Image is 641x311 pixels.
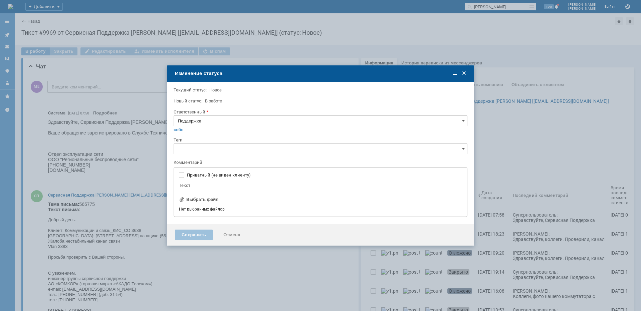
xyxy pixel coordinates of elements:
label: Приватный (не виден клиенту) [187,173,461,178]
div: Текст [179,183,461,188]
div: Ответственный [174,110,466,114]
span: Новое [209,87,222,92]
label: Новый статус: [174,98,202,103]
div: Выбрать файл [186,197,219,202]
font: нестабильный канал связи [17,37,72,42]
div: Изменение статуса [175,70,467,76]
div: Нет выбранных файлов [179,204,462,212]
label: Текущий статус: [174,87,207,92]
div: Теги [174,138,466,142]
a: себе [174,127,184,132]
span: Свернуть (Ctrl + M) [451,70,458,77]
span: В работе [205,98,222,103]
div: Комментарий [174,160,466,166]
span: Закрыть [461,70,467,77]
